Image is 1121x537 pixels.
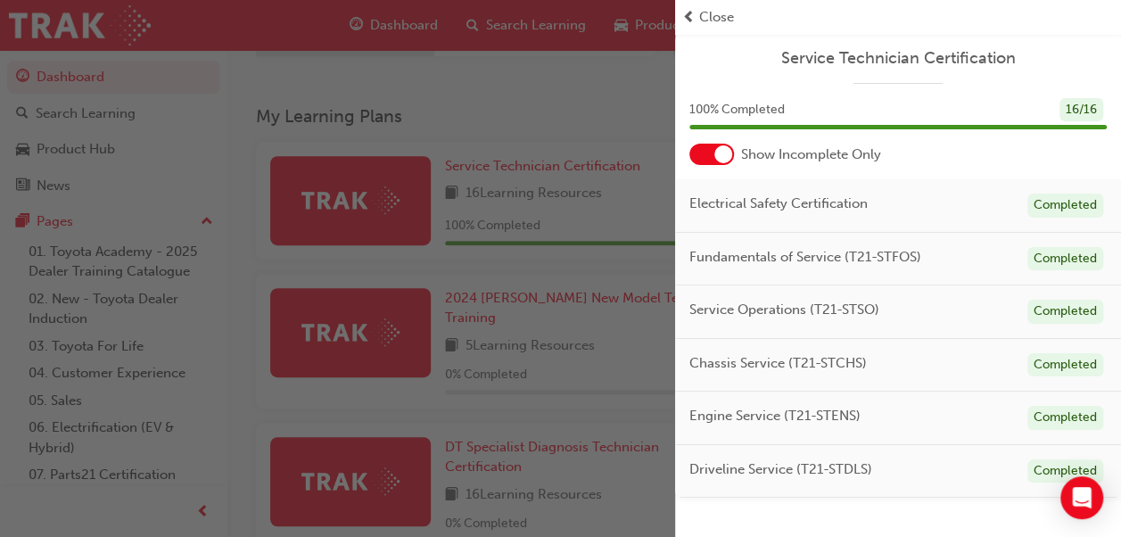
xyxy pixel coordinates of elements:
span: Fundamentals of Service (T21-STFOS) [689,247,921,268]
div: 16 / 16 [1059,98,1103,122]
span: Service Operations (T21-STSO) [689,300,879,320]
div: Completed [1027,406,1103,430]
span: Close [699,7,734,28]
div: Completed [1027,459,1103,483]
span: Chassis Service (T21-STCHS) [689,353,867,374]
div: Completed [1027,194,1103,218]
span: prev-icon [682,7,696,28]
span: Engine Service (T21-STENS) [689,406,861,426]
a: Service Technician Certification [689,48,1107,69]
span: Driveline Service (T21-STDLS) [689,459,872,480]
span: Show Incomplete Only [741,145,881,165]
div: Completed [1027,353,1103,377]
button: prev-iconClose [682,7,1114,28]
div: Open Intercom Messenger [1060,476,1103,519]
div: Completed [1027,300,1103,324]
span: Electrical Safety Certification [689,194,868,214]
span: 100 % Completed [689,100,785,120]
div: Completed [1027,247,1103,271]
